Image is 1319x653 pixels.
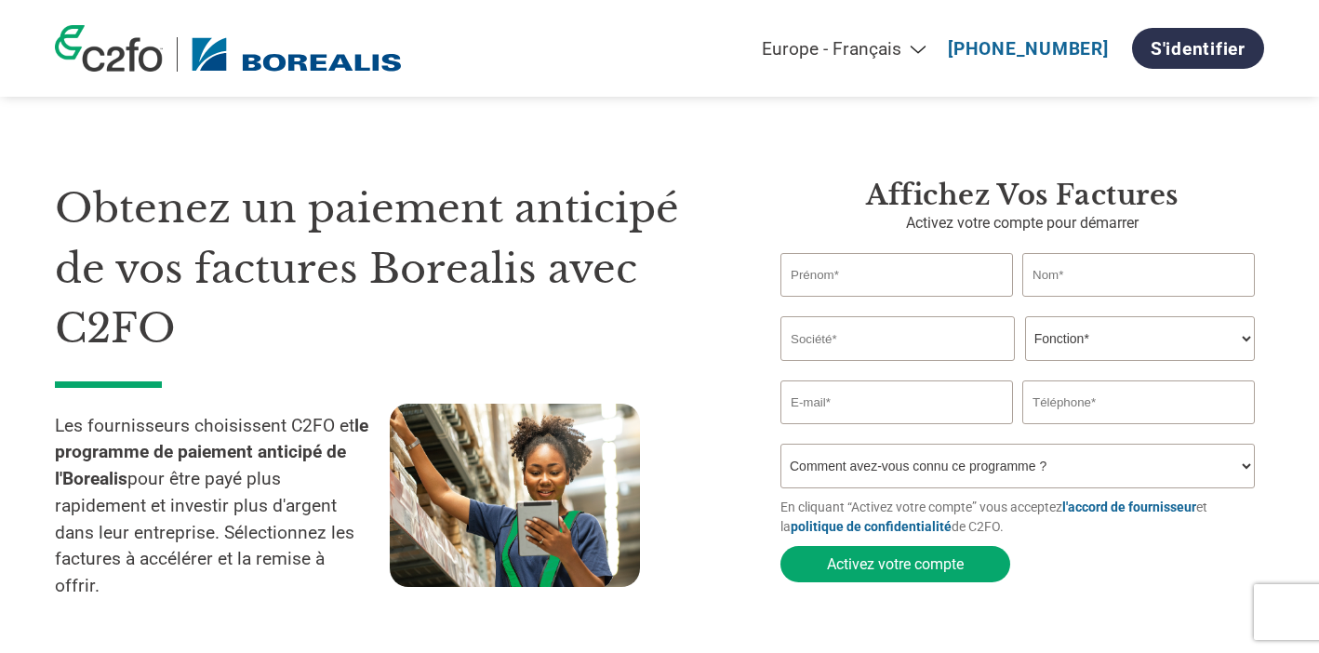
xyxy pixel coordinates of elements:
img: Borealis [192,37,402,72]
div: Invalid last name or last name is too long [1022,299,1255,309]
a: l'accord de fournisseur [1062,500,1196,514]
div: Invalid first name or first name is too long [780,299,1013,309]
input: Prénom* [780,253,1013,297]
input: Invalid Email format [780,380,1013,424]
div: Inavlid Phone Number [1022,426,1255,436]
p: Activez votre compte pour démarrer [780,212,1264,234]
a: S'identifier [1132,28,1264,69]
img: c2fo logo [55,25,163,72]
p: En cliquant “Activez votre compte” vous acceptez et la de C2FO. [780,498,1264,537]
a: [PHONE_NUMBER] [948,38,1109,60]
a: politique de confidentialité [791,519,952,534]
strong: le programme de paiement anticipé de l'Borealis [55,415,368,490]
input: Téléphone* [1022,380,1255,424]
div: Invalid company name or company name is too long [780,363,1255,373]
input: Société* [780,316,1015,361]
button: Activez votre compte [780,546,1010,582]
img: supply chain worker [390,404,640,587]
p: Les fournisseurs choisissent C2FO et pour être payé plus rapidement et investir plus d'argent dan... [55,413,390,601]
h3: Affichez vos factures [780,179,1264,212]
h1: Obtenez un paiement anticipé de vos factures Borealis avec C2FO [55,179,725,359]
select: Title/Role [1025,316,1255,361]
div: Inavlid Email Address [780,426,1013,436]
